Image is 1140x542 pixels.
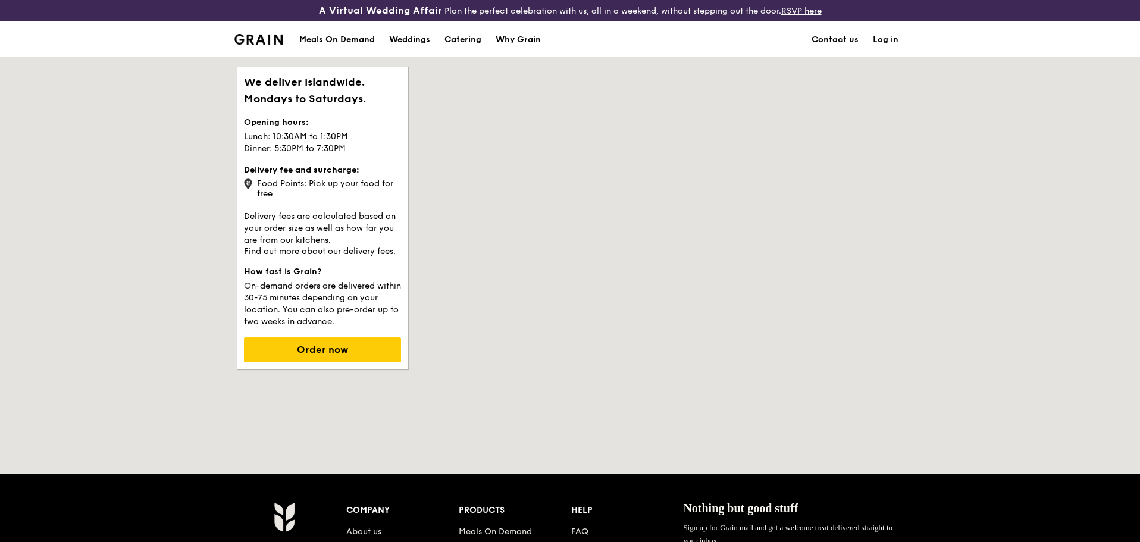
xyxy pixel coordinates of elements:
a: Weddings [382,22,437,58]
a: GrainGrain [234,21,283,57]
div: Meals On Demand [299,22,375,58]
a: Meals On Demand [459,527,532,537]
div: Company [346,502,459,519]
div: Why Grain [496,22,541,58]
div: Catering [444,22,481,58]
img: Grain [274,502,295,532]
a: FAQ [571,527,588,537]
strong: How fast is Grain? [244,267,321,277]
p: On-demand orders are delivered within 30-75 minutes depending on your location. You can also pre-... [244,278,401,328]
a: Why Grain [488,22,548,58]
a: Order now [244,345,401,355]
strong: Opening hours: [244,117,309,127]
div: Food Points: Pick up your food for free [244,176,401,199]
strong: Delivery fee and surcharge: [244,165,359,175]
h1: We deliver islandwide. Mondays to Saturdays. [244,74,401,107]
img: Grain [234,34,283,45]
div: Weddings [389,22,430,58]
a: Catering [437,22,488,58]
img: icon-grain-marker.0ca718ca.png [244,178,252,189]
h3: A Virtual Wedding Affair [319,5,442,17]
div: Help [571,502,684,519]
a: RSVP here [781,6,822,16]
p: Delivery fees are calculated based on your order size as well as how far you are from our kitchens. [244,208,401,246]
a: Contact us [804,22,866,58]
a: Find out more about our delivery fees. [244,246,396,256]
div: Plan the perfect celebration with us, all in a weekend, without stepping out the door. [227,5,913,17]
button: Order now [244,337,401,362]
div: Products [459,502,571,519]
a: About us [346,527,381,537]
a: Log in [866,22,906,58]
p: Lunch: 10:30AM to 1:30PM Dinner: 5:30PM to 7:30PM [244,129,401,155]
span: Nothing but good stuff [683,502,798,515]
